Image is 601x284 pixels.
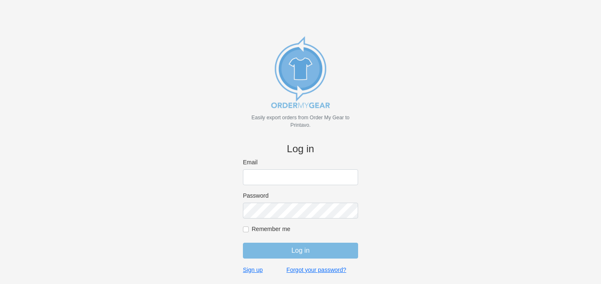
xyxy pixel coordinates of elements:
h4: Log in [243,143,358,155]
label: Password [243,192,358,199]
a: Sign up [243,266,263,274]
p: Easily export orders from Order My Gear to Printavo. [243,114,358,129]
a: Forgot your password? [286,266,346,274]
label: Email [243,158,358,166]
label: Remember me [252,225,358,233]
input: Log in [243,243,358,259]
img: new_omg_export_logo-652582c309f788888370c3373ec495a74b7b3fc93c8838f76510ecd25890bcc4.png [259,30,342,114]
